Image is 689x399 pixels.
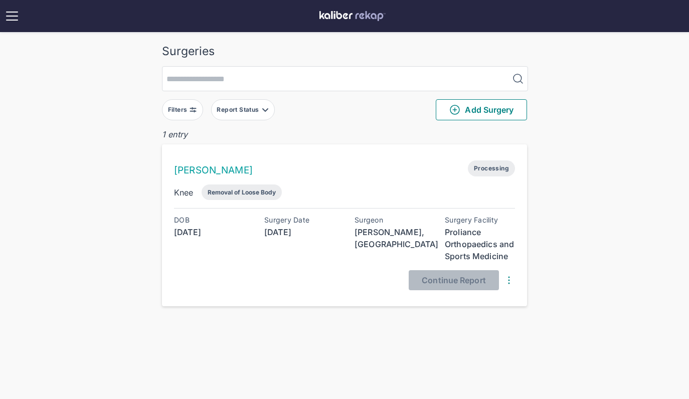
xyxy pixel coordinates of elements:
button: Add Surgery [436,99,527,120]
span: Processing [468,160,515,176]
img: open menu icon [4,8,20,24]
div: 1 entry [162,128,527,140]
img: DotsThreeVertical.31cb0eda.svg [503,274,515,286]
div: Filters [168,106,190,114]
span: Continue Report [422,275,486,285]
div: Surgery Date [264,216,334,224]
img: filter-caret-down-grey.b3560631.svg [261,106,269,114]
div: DOB [174,216,244,224]
div: Report Status [217,106,261,114]
div: Proliance Orthopaedics and Sports Medicine [445,226,515,262]
img: kaliber labs logo [319,11,386,21]
span: Add Surgery [449,104,513,116]
button: Filters [162,99,203,120]
div: [DATE] [174,226,244,238]
div: Removal of Loose Body [208,188,276,196]
button: Continue Report [409,270,499,290]
img: PlusCircleGreen.5fd88d77.svg [449,104,461,116]
div: Knee [174,186,194,198]
img: MagnifyingGlass.1dc66aab.svg [512,73,524,85]
div: Surgery Facility [445,216,515,224]
div: Surgeon [355,216,425,224]
a: [PERSON_NAME] [174,164,253,176]
button: Report Status [211,99,275,120]
div: Surgeries [162,44,527,58]
img: faders-horizontal-grey.d550dbda.svg [189,106,197,114]
div: [PERSON_NAME], [GEOGRAPHIC_DATA] [355,226,425,250]
div: [DATE] [264,226,334,238]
